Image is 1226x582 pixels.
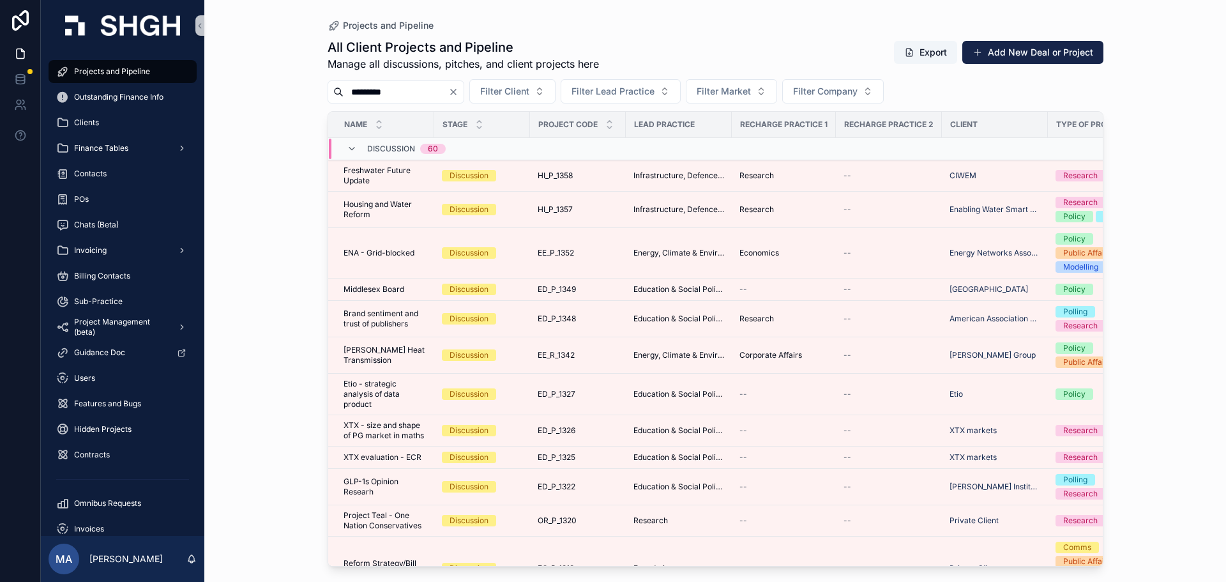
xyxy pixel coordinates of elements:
a: GLP-1s Opinion Researh [344,477,427,497]
a: Policy [1056,388,1143,400]
a: -- [739,516,828,526]
span: Foundations [633,563,677,574]
a: Infrastructure, Defence, Industrial, Transport [633,171,724,181]
div: Discussion [450,425,488,436]
a: Private Client [950,516,999,526]
div: Discussion [450,247,488,259]
a: XTX evaluation - ECR [344,452,427,463]
span: -- [844,452,851,463]
a: Discussion [442,247,522,259]
span: Project Teal - One Nation Conservatives [344,510,427,531]
span: XTX evaluation - ECR [344,452,421,463]
a: PollingResearch [1056,474,1143,500]
a: Discussion [442,170,522,181]
div: Research [1063,197,1098,208]
a: Research [1056,452,1143,463]
span: Filter Market [697,85,751,98]
a: HI_P_1358 [538,171,618,181]
span: Projects and Pipeline [74,66,150,77]
span: Hidden Projects [74,424,132,434]
p: [PERSON_NAME] [89,553,163,565]
span: XTX markets [950,452,997,463]
a: Private Client [950,563,1040,574]
span: Infrastructure, Defence, Industrial, Transport [633,204,724,215]
span: ED_P_1348 [538,314,576,324]
a: Etio - strategic analysis of data product [344,379,427,410]
span: Housing and Water Reform [344,199,427,220]
button: Export [894,41,957,64]
div: Comms [1063,542,1091,553]
a: Reform Strategy/Bill Payers Alliance [344,558,427,579]
div: Research [1063,515,1098,526]
span: -- [739,284,747,295]
a: XTX - size and shape of PG market in maths [344,420,427,441]
a: -- [844,425,934,436]
a: XTX markets [950,425,1040,436]
a: Enabling Water Smart Communities [950,204,1040,215]
a: Project Management (beta) [49,316,197,339]
span: Education & Social Policy [633,389,724,399]
a: PollingResearch [1056,306,1143,332]
span: -- [739,452,747,463]
a: Discussion [442,204,522,215]
span: Users [74,373,95,383]
div: Public Affairs [1063,356,1111,368]
button: Select Button [469,79,556,103]
a: Outstanding Finance Info [49,86,197,109]
span: OR_P_1320 [538,516,577,526]
a: Research [633,516,724,526]
a: FO_P_1318 [538,563,618,574]
span: Education & Social Policy [633,425,724,436]
span: ED_P_1322 [538,482,575,492]
a: Brand sentiment and trust of publishers [344,309,427,329]
a: PolicyPublic Affairs [1056,342,1143,368]
span: Guidance Doc [74,348,125,358]
a: -- [739,452,828,463]
a: -- [844,314,934,324]
a: Private Client [950,516,1040,526]
a: CIWEM [950,171,976,181]
span: Lead Practice [634,119,695,130]
span: Education & Social Policy [633,482,724,492]
a: Billing Contacts [49,264,197,287]
a: Omnibus Requests [49,492,197,515]
a: -- [739,425,828,436]
div: Policy [1063,284,1086,295]
span: Type of Project [1056,119,1126,130]
a: -- [844,204,934,215]
span: ED_P_1326 [538,425,575,436]
a: -- [844,563,934,574]
a: Energy Networks Association [950,248,1040,258]
span: Contracts [74,450,110,460]
a: Finance Tables [49,137,197,160]
span: -- [739,563,747,574]
span: -- [844,171,851,181]
a: HI_P_1357 [538,204,618,215]
a: Energy, Climate & Environment [633,350,724,360]
span: Recharge Practice 2 [844,119,934,130]
a: Middlesex Board [344,284,427,295]
a: -- [844,516,934,526]
div: Discussion [450,170,488,181]
span: Project Management (beta) [74,317,167,337]
span: Finance Tables [74,143,128,153]
span: Research [633,516,668,526]
span: Etio [950,389,963,399]
span: Stage [443,119,467,130]
a: [PERSON_NAME] Heat Transmission [344,345,427,365]
span: Filter Company [793,85,858,98]
a: -- [844,482,934,492]
a: Invoicing [49,239,197,262]
span: -- [844,314,851,324]
span: Chats (Beta) [74,220,119,230]
a: Education & Social Policy [633,284,724,295]
a: Private Client [950,563,999,574]
span: ED_P_1327 [538,389,575,399]
div: Discussion [450,452,488,463]
div: Research [1063,425,1098,436]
